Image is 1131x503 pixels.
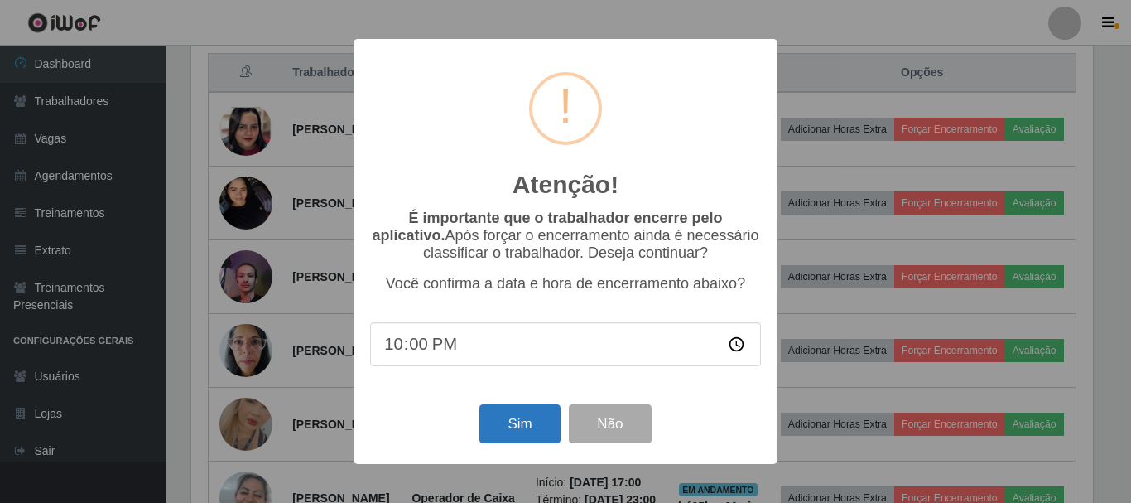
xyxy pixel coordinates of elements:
button: Sim [479,404,560,443]
p: Após forçar o encerramento ainda é necessário classificar o trabalhador. Deseja continuar? [370,210,761,262]
p: Você confirma a data e hora de encerramento abaixo? [370,275,761,293]
b: É importante que o trabalhador encerre pelo aplicativo. [372,210,722,244]
h2: Atenção! [513,170,618,200]
button: Não [569,404,651,443]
